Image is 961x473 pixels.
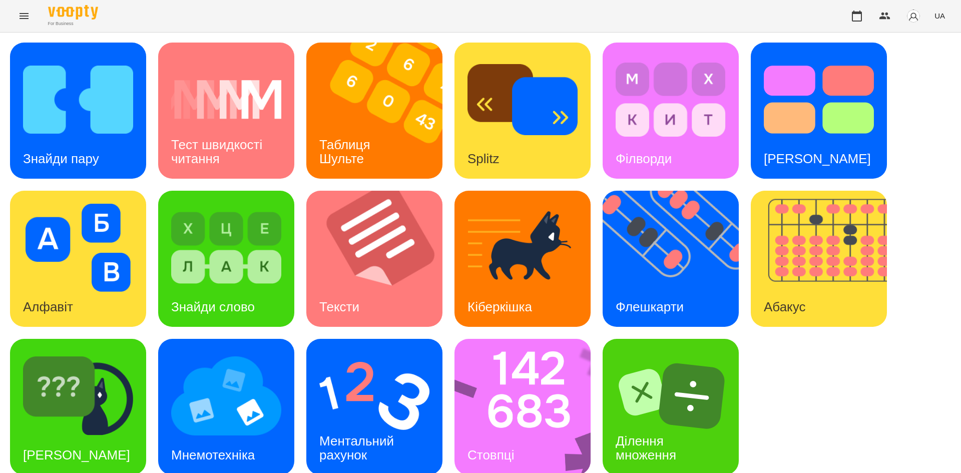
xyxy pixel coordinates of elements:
img: Флешкарти [603,191,751,327]
h3: Філворди [616,151,672,166]
h3: Тест швидкості читання [171,137,266,166]
img: Тест Струпа [764,56,874,144]
button: UA [930,7,949,25]
a: ФлешкартиФлешкарти [603,191,739,327]
h3: Мнемотехніка [171,447,255,462]
h3: Стовпці [467,447,514,462]
h3: Тексти [319,299,359,314]
span: UA [934,11,945,21]
img: Кіберкішка [467,204,578,292]
a: ФілвордиФілворди [603,43,739,179]
a: АлфавітАлфавіт [10,191,146,327]
button: Menu [12,4,36,28]
a: Тест швидкості читанняТест швидкості читання [158,43,294,179]
img: avatar_s.png [906,9,920,23]
a: АбакусАбакус [751,191,887,327]
a: SplitzSplitz [454,43,591,179]
h3: Кіберкішка [467,299,532,314]
img: Мнемотехніка [171,352,281,440]
a: Знайди паруЗнайди пару [10,43,146,179]
a: КіберкішкаКіберкішка [454,191,591,327]
a: ТекстиТексти [306,191,442,327]
img: Ділення множення [616,352,726,440]
img: Абакус [751,191,899,327]
img: Тексти [306,191,455,327]
h3: Splitz [467,151,500,166]
h3: Флешкарти [616,299,684,314]
h3: Знайди слово [171,299,255,314]
h3: Абакус [764,299,805,314]
img: Знайди Кіберкішку [23,352,133,440]
h3: Ділення множення [616,433,676,462]
img: Знайди пару [23,56,133,144]
img: Voopty Logo [48,5,98,20]
h3: Таблиця Шульте [319,137,374,166]
img: Філворди [616,56,726,144]
img: Тест швидкості читання [171,56,281,144]
span: For Business [48,21,98,27]
h3: Знайди пару [23,151,99,166]
h3: [PERSON_NAME] [764,151,871,166]
h3: [PERSON_NAME] [23,447,130,462]
img: Алфавіт [23,204,133,292]
h3: Алфавіт [23,299,73,314]
img: Знайди слово [171,204,281,292]
img: Таблиця Шульте [306,43,455,179]
img: Ментальний рахунок [319,352,429,440]
a: Таблиця ШультеТаблиця Шульте [306,43,442,179]
a: Знайди словоЗнайди слово [158,191,294,327]
img: Splitz [467,56,578,144]
h3: Ментальний рахунок [319,433,397,462]
a: Тест Струпа[PERSON_NAME] [751,43,887,179]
